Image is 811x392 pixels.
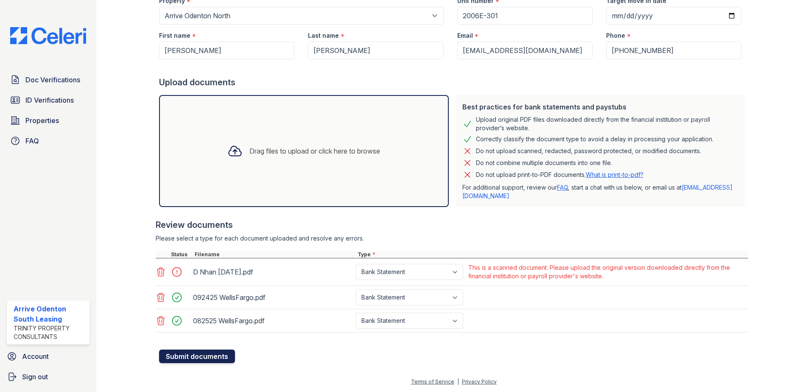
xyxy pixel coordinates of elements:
div: Status [169,251,193,258]
p: For additional support, review our , start a chat with us below, or email us at [462,183,738,200]
a: ID Verifications [7,92,89,109]
div: Best practices for bank statements and paystubs [462,102,738,112]
a: Properties [7,112,89,129]
div: Do not upload scanned, redacted, password protected, or modified documents. [476,146,701,156]
div: Upload original PDF files downloaded directly from the financial institution or payroll provider’... [476,115,738,132]
div: Correctly classify the document type to avoid a delay in processing your application. [476,134,713,144]
span: FAQ [25,136,39,146]
div: D Nhan [DATE].pdf [193,265,352,279]
div: Arrive Odenton South Leasing [14,304,86,324]
span: Sign out [22,372,48,382]
label: Last name [308,31,339,40]
a: FAQ [7,132,89,149]
a: Doc Verifications [7,71,89,88]
button: Submit documents [159,350,235,363]
span: ID Verifications [25,95,74,105]
div: This is a scanned document. Please upload the original version downloaded directly from the finan... [468,263,747,280]
a: Privacy Policy [462,378,497,385]
img: CE_Logo_Blue-a8612792a0a2168367f1c8372b55b34899dd931a85d93a1a3d3e32e68fde9ad4.png [3,27,93,44]
a: Terms of Service [411,378,454,385]
a: Account [3,348,93,365]
div: | [457,378,459,385]
label: Phone [606,31,625,40]
a: FAQ [557,184,568,191]
div: Trinity Property Consultants [14,324,86,341]
div: 092425 WellsFargo.pdf [193,291,352,304]
div: 082525 WellsFargo.pdf [193,314,352,328]
div: Do not combine multiple documents into one file. [476,158,612,168]
div: Drag files to upload or click here to browse [249,146,380,156]
a: Sign out [3,368,93,385]
div: Upload documents [159,76,748,88]
span: Doc Verifications [25,75,80,85]
div: Filename [193,251,356,258]
div: Type [356,251,748,258]
span: Properties [25,115,59,126]
p: Do not upload print-to-PDF documents. [476,171,643,179]
div: Please select a type for each document uploaded and resolve any errors. [156,234,748,243]
span: Account [22,351,49,361]
label: Email [457,31,473,40]
label: First name [159,31,190,40]
a: What is print-to-pdf? [586,171,643,178]
div: Review documents [156,219,748,231]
